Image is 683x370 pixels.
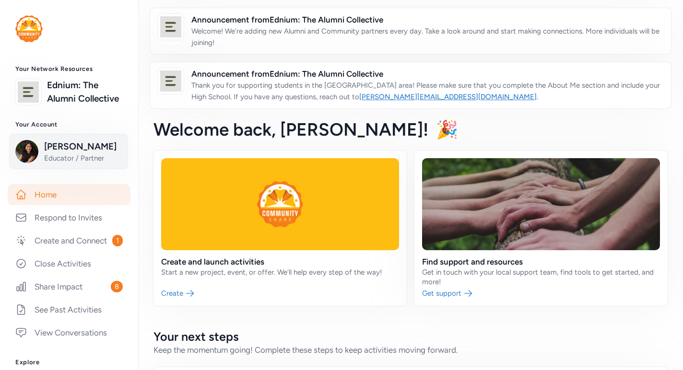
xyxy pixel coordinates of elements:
[15,15,43,42] img: logo
[191,25,663,48] p: Welcome! We're adding new Alumni and Community partners every day. Take a look around and start m...
[160,16,181,37] img: logo
[44,153,122,163] span: Educator / Partner
[18,81,39,103] img: logo
[8,322,130,343] a: View Conversations
[8,230,130,251] a: Create and Connect1
[8,207,130,228] a: Respond to Invites
[112,235,123,246] span: 1
[153,119,428,140] span: Welcome back , [PERSON_NAME]!
[153,344,668,356] div: Keep the momentum going! Complete these steps to keep activities moving forward.
[359,92,537,101] a: [PERSON_NAME][EMAIL_ADDRESS][DOMAIN_NAME]
[8,184,130,205] a: Home
[111,281,123,292] span: 8
[8,276,130,297] a: Share Impact8
[191,14,663,25] span: Announcement from Ednium: The Alumni Collective
[15,121,123,128] h3: Your Account
[191,68,663,80] span: Announcement from Ednium: The Alumni Collective
[44,140,122,153] span: [PERSON_NAME]
[436,119,458,140] span: 🎉
[8,299,130,320] a: See Past Activities
[9,134,128,169] button: [PERSON_NAME]Educator / Partner
[47,79,123,105] a: Ednium: The Alumni Collective
[8,253,130,274] a: Close Activities
[160,70,181,92] img: logo
[15,358,123,366] h3: Explore
[15,65,123,73] h3: Your Network Resources
[191,80,663,103] p: Thank you for supporting students in the [GEOGRAPHIC_DATA] area! Please make sure that you comple...
[153,329,668,344] h2: Your next steps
